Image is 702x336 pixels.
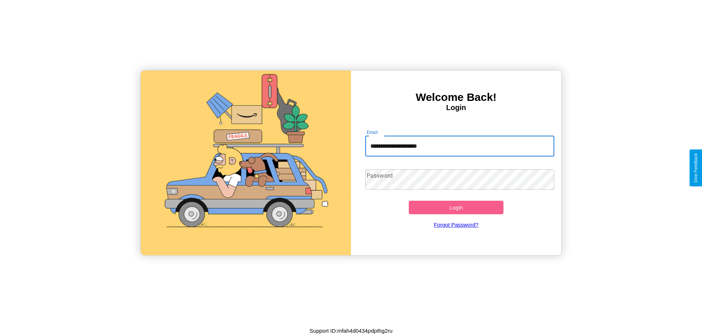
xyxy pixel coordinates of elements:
label: Email [367,129,378,135]
button: Login [409,201,503,214]
a: Forgot Password? [362,214,551,235]
h4: Login [351,103,561,112]
div: Give Feedback [693,153,698,183]
img: gif [141,71,351,255]
p: Support ID: mfah4d0434pdpthg2ru [310,326,393,336]
h3: Welcome Back! [351,91,561,103]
